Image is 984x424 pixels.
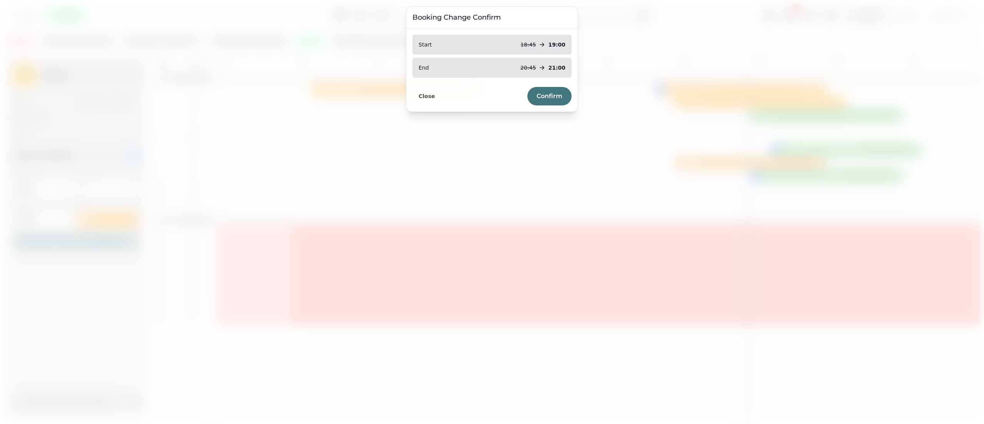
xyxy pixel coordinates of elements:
span: Confirm [537,93,562,99]
p: 19:00 [548,41,565,48]
button: Confirm [527,87,572,105]
p: 18:45 [520,41,536,48]
p: 20:45 [520,64,536,72]
span: Close [419,93,435,99]
button: Close [412,91,441,101]
p: 21:00 [548,64,565,72]
h3: Booking Change Confirm [412,13,572,22]
p: Start [419,41,432,48]
p: End [419,64,429,72]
